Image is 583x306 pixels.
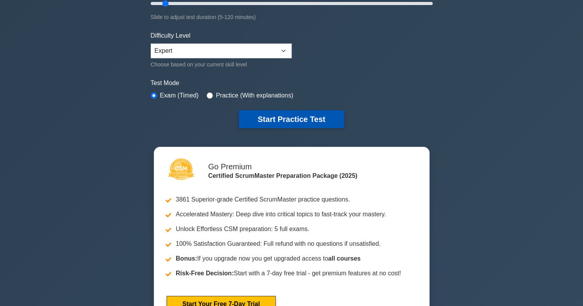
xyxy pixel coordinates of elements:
label: Test Mode [151,78,433,88]
button: Start Practice Test [239,110,344,128]
div: Slide to adjust test duration (5-120 minutes) [151,12,433,22]
div: Choose based on your current skill level [151,60,292,69]
label: Exam (Timed) [160,91,199,100]
label: Difficulty Level [151,31,191,40]
label: Practice (With explanations) [216,91,293,100]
